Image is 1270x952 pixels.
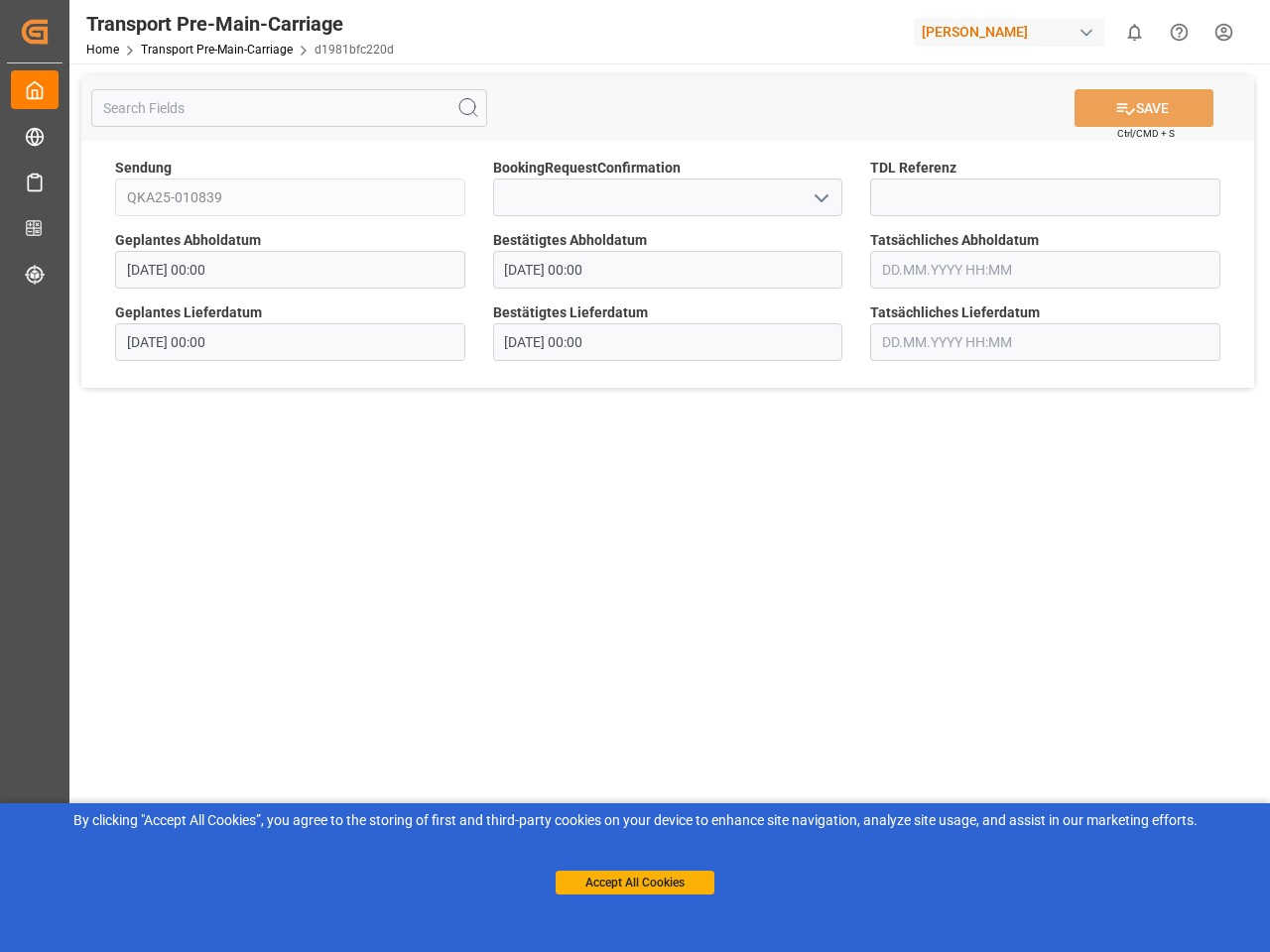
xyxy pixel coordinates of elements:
input: Search Fields [91,89,487,127]
a: Transport Pre-Main-Carriage [141,43,293,57]
button: SAVE [1075,89,1213,127]
button: Help Center [1157,10,1202,55]
button: Accept All Cookies [556,871,714,894]
span: Tatsächliches Abholdatum [870,230,1039,251]
span: Tatsächliches Lieferdatum [870,302,1040,323]
button: open menu [806,182,835,213]
span: Bestätigtes Abholdatum [493,230,647,251]
span: TDL Referenz [870,158,956,178]
span: Geplantes Lieferdatum [115,302,262,323]
span: Bestätigtes Lieferdatum [493,302,648,323]
input: DD.MM.YYYY HH:MM [493,251,843,289]
span: Geplantes Abholdatum [115,230,261,251]
span: Ctrl/CMD + S [1117,126,1175,141]
span: BookingRequestConfirmation [493,158,681,178]
button: [PERSON_NAME] [914,13,1112,51]
span: Sendung [115,158,172,178]
input: DD.MM.YYYY HH:MM [493,323,843,361]
input: DD.MM.YYYY HH:MM [115,251,465,289]
div: Transport Pre-Main-Carriage [86,9,394,39]
button: show 0 new notifications [1112,10,1157,55]
input: DD.MM.YYYY HH:MM [115,323,465,361]
div: [PERSON_NAME] [914,18,1104,47]
input: DD.MM.YYYY HH:MM [870,251,1220,289]
input: DD.MM.YYYY HH:MM [870,323,1220,361]
a: Home [86,43,119,57]
div: By clicking "Accept All Cookies”, you agree to the storing of first and third-party cookies on yo... [14,810,1256,831]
